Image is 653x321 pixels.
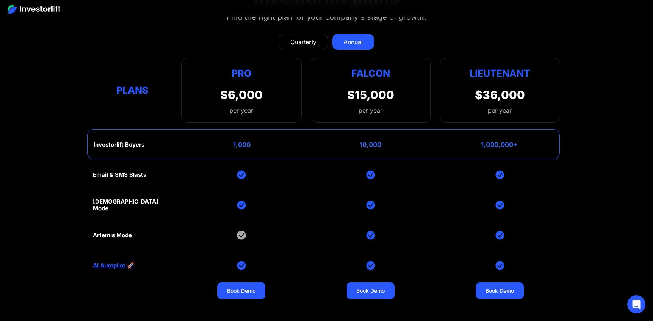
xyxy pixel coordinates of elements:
div: Artemis Mode [93,232,132,239]
div: Investorlift Buyers [94,141,144,148]
div: per year [220,106,263,115]
div: [DEMOGRAPHIC_DATA] Mode [93,198,172,212]
div: Falcon [351,66,390,80]
div: $6,000 [220,88,263,102]
div: 10,000 [360,141,381,148]
div: per year [359,106,382,115]
div: Pro [220,66,263,80]
div: 1,000,000+ [481,141,518,148]
a: Book Demo [476,282,524,299]
div: Email & SMS Blasts [93,171,146,178]
div: Quarterly [290,37,316,46]
div: $36,000 [475,88,525,102]
div: Plans [93,83,172,98]
a: AI Autopilot 🚀 [93,262,134,269]
div: $15,000 [347,88,394,102]
div: Open Intercom Messenger [627,295,645,313]
a: Book Demo [217,282,265,299]
div: per year [488,106,512,115]
div: 1,000 [233,141,251,148]
div: Annual [344,37,363,46]
strong: Lieutenant [470,68,530,79]
a: Book Demo [347,282,395,299]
